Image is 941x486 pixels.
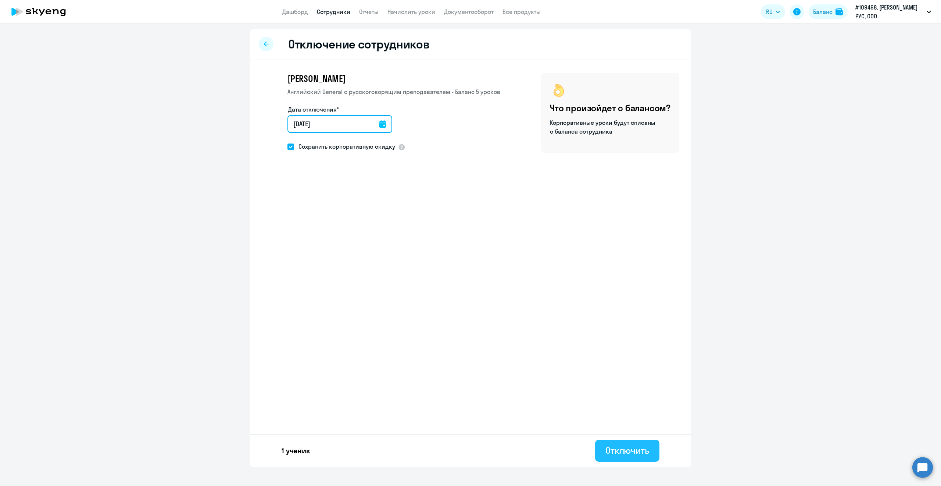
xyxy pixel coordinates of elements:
[809,4,847,19] button: Балансbalance
[550,118,656,136] p: Корпоративные уроки будут списаны с баланса сотрудника
[287,73,346,84] span: [PERSON_NAME]
[287,115,392,133] input: дд.мм.гггг
[359,8,379,15] a: Отчеты
[766,7,773,16] span: RU
[852,3,935,21] button: #109468, [PERSON_NAME] РУС, ООО
[444,8,494,15] a: Документооборот
[813,7,833,16] div: Баланс
[595,440,659,462] button: Отключить
[855,3,924,21] p: #109468, [PERSON_NAME] РУС, ООО
[550,81,568,99] img: ok
[288,105,339,114] label: Дата отключения*
[317,8,350,15] a: Сотрудники
[387,8,435,15] a: Начислить уроки
[605,445,649,456] div: Отключить
[288,37,429,51] h2: Отключение сотрудников
[282,446,310,456] p: 1 ученик
[836,8,843,15] img: balance
[761,4,785,19] button: RU
[282,8,308,15] a: Дашборд
[502,8,541,15] a: Все продукты
[287,87,500,96] p: Английский General с русскоговорящим преподавателем • Баланс 5 уроков
[294,142,395,151] span: Сохранить корпоративную скидку
[550,102,670,114] h4: Что произойдет с балансом?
